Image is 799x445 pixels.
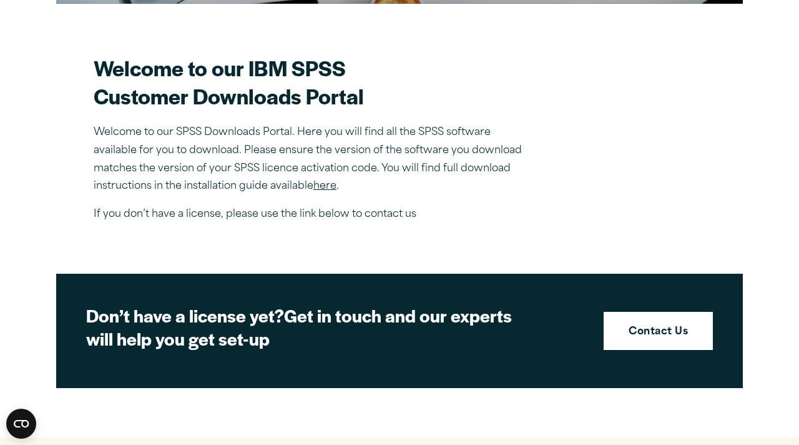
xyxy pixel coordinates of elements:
h2: Welcome to our IBM SPSS Customer Downloads Portal [94,54,531,110]
a: here [313,181,336,191]
p: If you don’t have a license, please use the link below to contact us [94,206,531,224]
strong: Contact Us [629,324,688,341]
h2: Get in touch and our experts will help you get set-up [86,304,523,351]
p: Welcome to our SPSS Downloads Portal. Here you will find all the SPSS software available for you ... [94,124,531,196]
button: Open CMP widget [6,409,36,439]
a: Contact Us [604,312,713,351]
strong: Don’t have a license yet? [86,302,284,327]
